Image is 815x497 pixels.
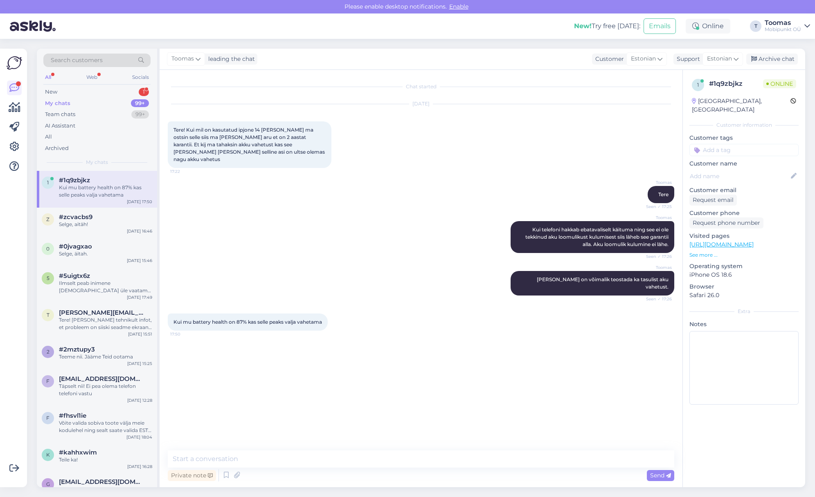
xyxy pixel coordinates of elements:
p: See more ... [689,251,799,259]
div: Online [686,19,730,34]
input: Add name [690,172,789,181]
p: Operating system [689,262,799,271]
div: [GEOGRAPHIC_DATA], [GEOGRAPHIC_DATA] [692,97,790,114]
div: T [750,20,761,32]
div: Teeme nii. Jääme Teid ootama [59,353,152,360]
div: Private note [168,470,216,481]
div: Extra [689,308,799,315]
span: Toomas [171,54,194,63]
span: ferkle@mail.ee [59,375,144,383]
input: Add a tag [689,144,799,156]
span: Seen ✓ 17:26 [641,296,672,302]
div: [DATE] 12:28 [127,397,152,403]
span: k [46,452,50,458]
div: [DATE] [168,100,674,107]
div: Chat started [168,83,674,90]
div: Customer [592,55,624,63]
span: Kui mu battery health on 87% kas selle peaks valja vahetama [173,319,322,325]
div: Socials [131,72,151,83]
span: [PERSON_NAME] on võimalik teostada ka tasulist aku vahetust. [537,276,670,290]
span: gripex453@gmail.com [59,478,144,486]
span: 0 [46,246,50,252]
span: g [46,481,50,487]
div: All [43,72,53,83]
div: Täpselt nii! Ei pea olema telefon telefoni vastu [59,383,152,397]
div: 1 [139,88,149,96]
span: #kahhxwim [59,449,97,456]
div: leading the chat [205,55,255,63]
p: Customer phone [689,209,799,217]
span: terese.murumagi@gmail.com [59,309,144,316]
a: ToomasMobipunkt OÜ [765,20,810,33]
span: 2 [47,349,50,355]
span: f [46,378,50,384]
p: Visited pages [689,232,799,240]
div: New [45,88,57,96]
span: 17:50 [170,331,201,337]
div: Web [85,72,99,83]
span: Seen ✓ 17:25 [641,204,672,210]
div: [DATE] 15:46 [127,257,152,264]
span: 1 [47,179,49,186]
p: iPhone OS 18.6 [689,271,799,279]
p: Browser [689,282,799,291]
p: Notes [689,320,799,329]
span: Send [650,472,671,479]
div: Customer information [689,121,799,129]
div: [DATE] 17:50 [127,199,152,205]
div: Võite valida sobiva toote välja meie kodulehel ning sealt saate valida ESTO järelmaksu. Teid saad... [59,419,152,434]
p: Customer name [689,159,799,168]
div: All [45,133,52,141]
span: Enable [447,3,471,10]
div: Request phone number [689,217,763,228]
span: Toomas [641,264,672,271]
span: t [47,312,50,318]
div: My chats [45,99,70,107]
span: #2mztupy3 [59,346,95,353]
div: Täpselt nii [59,486,152,493]
div: AI Assistant [45,122,75,130]
span: 5 [47,275,50,281]
div: Archive chat [746,54,798,65]
div: [DATE] 17:49 [127,294,152,300]
span: 1 [697,82,699,88]
div: 99+ [131,110,149,119]
p: Safari 26.0 [689,291,799,300]
span: #fhsvl1ie [59,412,86,419]
div: 99+ [131,99,149,107]
div: Try free [DATE]: [574,21,640,31]
div: Teile ka! [59,456,152,463]
p: Customer tags [689,134,799,142]
div: Support [673,55,700,63]
span: z [46,216,50,222]
span: Estonian [707,54,732,63]
div: Team chats [45,110,75,119]
span: #1q9zbjkz [59,177,90,184]
img: Askly Logo [7,55,22,71]
span: Tere [658,191,669,197]
div: Selge, äitah. [59,250,152,257]
span: Estonian [631,54,656,63]
span: #5uigtx6z [59,272,90,280]
span: Online [763,79,796,88]
p: Customer email [689,186,799,195]
div: Toomas [765,20,801,26]
button: Emails [644,18,676,34]
span: #0jvagxao [59,243,92,250]
a: [URL][DOMAIN_NAME] [689,241,754,248]
div: Ilmselt peab inimene [DEMOGRAPHIC_DATA] üle vaatama ning lõpliku otsuse langetama [59,280,152,294]
span: #zcvacbs9 [59,213,92,221]
div: Kui mu battery health on 87% kas selle peaks valja vahetama [59,184,152,199]
span: 17:22 [170,168,201,175]
span: Tere! Kui mil on kasutatud ipjone 14 [PERSON_NAME] ma ostsin selle siis ma [PERSON_NAME] aru et o... [173,127,326,162]
div: Mobipunkt OÜ [765,26,801,33]
div: [DATE] 16:28 [127,463,152,470]
span: Toomas [641,215,672,221]
span: f [46,415,50,421]
span: Seen ✓ 17:26 [641,253,672,260]
div: Request email [689,195,737,206]
div: Tere! [PERSON_NAME] tehnikult infot, et probleem on siiski seadme ekraani. Teostame seadmele ekra... [59,316,152,331]
span: Toomas [641,179,672,186]
span: Search customers [51,56,103,65]
span: My chats [86,159,108,166]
